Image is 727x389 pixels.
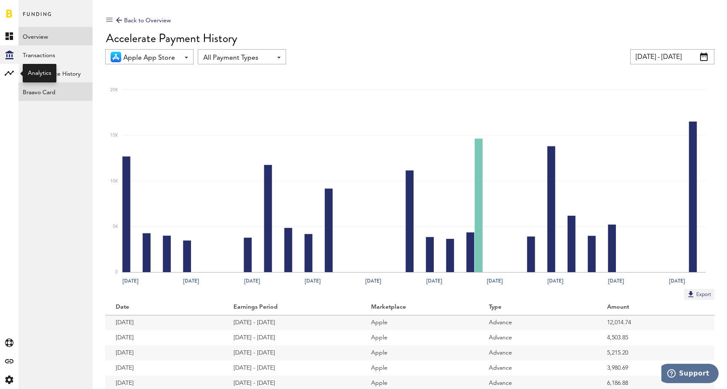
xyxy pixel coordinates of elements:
[116,304,130,310] ng-transclude: Date
[105,360,223,376] td: [DATE]
[361,315,478,330] td: Apple
[203,51,272,65] span: All Payment Types
[597,315,714,330] td: 12,014.74
[597,330,714,345] td: 4,503.85
[105,315,223,330] td: [DATE]
[597,345,714,360] td: 5,215.20
[223,315,360,330] td: [DATE] - [DATE]
[28,69,51,77] div: Analytics
[371,304,407,310] ng-transclude: Marketplace
[478,345,596,360] td: Advance
[361,360,478,376] td: Apple
[608,277,624,285] text: [DATE]
[487,277,503,285] text: [DATE]
[223,345,360,360] td: [DATE] - [DATE]
[106,32,714,45] div: Accelerate Payment History
[110,179,118,183] text: 10K
[113,225,118,229] text: 5K
[19,27,93,45] a: Overview
[547,277,563,285] text: [DATE]
[489,304,502,310] ng-transclude: Type
[23,9,52,27] span: Funding
[365,277,381,285] text: [DATE]
[361,330,478,345] td: Apple
[478,360,596,376] td: Advance
[661,364,719,385] iframe: Opens a widget where you can find more information
[105,330,223,345] td: [DATE]
[687,290,695,298] img: Export
[116,16,171,26] div: Back to Overview
[223,330,360,345] td: [DATE] - [DATE]
[478,315,596,330] td: Advance
[233,304,279,310] ng-transclude: Earnings Period
[478,330,596,345] td: Advance
[19,45,93,64] a: Transactions
[223,360,360,376] td: [DATE] - [DATE]
[183,277,199,285] text: [DATE]
[19,64,93,82] a: Daily Advance History
[305,277,321,285] text: [DATE]
[607,304,630,310] ng-transclude: Amount
[669,277,685,285] text: [DATE]
[110,133,118,138] text: 15K
[597,360,714,376] td: 3,980.69
[115,270,118,274] text: 0
[361,345,478,360] td: Apple
[123,51,180,65] span: Apple App Store
[684,289,714,300] button: Export
[19,82,93,101] a: Braavo Card
[426,277,442,285] text: [DATE]
[244,277,260,285] text: [DATE]
[111,52,121,62] img: 21.png
[122,277,138,285] text: [DATE]
[105,345,223,360] td: [DATE]
[110,88,118,92] text: 20K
